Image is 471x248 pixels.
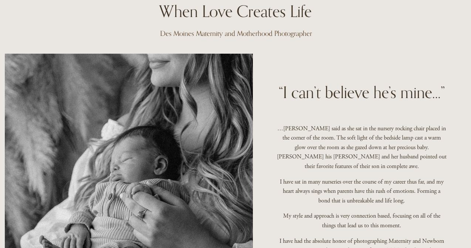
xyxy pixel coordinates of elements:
[160,30,312,37] h1: Des Moines Maternity and Motherhood Photographer
[276,177,447,206] p: I have sat in many nurseries over the course of my career thus far, and my heart always sings whe...
[276,211,447,230] p: My style and approach is very connection based, focusing on all of the things that lead us to thi...
[276,124,447,171] p: …[PERSON_NAME] said as she sat in the nursery rocking chair placed in the corner of the room. The...
[276,82,447,103] h2: “I can’t believe he’s mine…”
[121,1,350,22] h2: When Love Creates Life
